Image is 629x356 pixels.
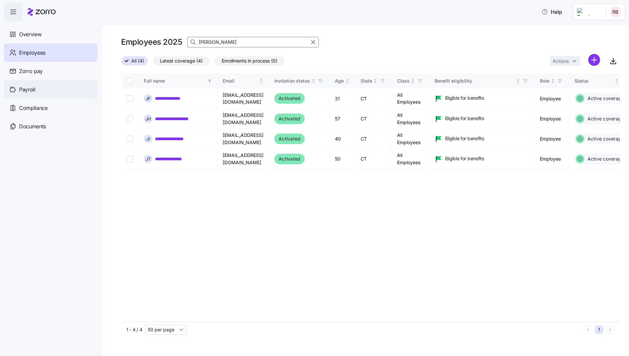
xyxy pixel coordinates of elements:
[19,30,41,38] span: Overview
[355,73,392,89] th: StateNot sorted
[330,73,355,89] th: AgeNot sorted
[146,157,151,161] span: J T
[445,95,484,101] span: Eligible for benefits
[217,149,269,169] td: [EMAIL_ADDRESS][DOMAIN_NAME]
[586,156,624,162] span: Active coverage
[397,77,410,85] div: Class
[279,135,300,143] span: Activated
[595,325,603,334] button: 1
[540,77,549,85] div: Role
[550,79,555,83] div: Not sorted
[217,89,269,109] td: [EMAIL_ADDRESS][DOMAIN_NAME]
[160,57,203,65] span: Latest coverage (4)
[217,129,269,149] td: [EMAIL_ADDRESS][DOMAIN_NAME]
[392,129,429,149] td: All Employees
[610,7,621,17] img: 253fd1ed90e2a5104f53b7538f9b7806
[550,56,580,66] button: Actions
[392,73,429,89] th: ClassNot sorted
[584,325,592,334] button: Previous page
[144,77,206,85] div: Full name
[19,122,46,131] span: Documents
[335,77,344,85] div: Age
[311,79,316,83] div: Not sorted
[361,77,372,85] div: State
[535,149,569,169] td: Employee
[279,115,300,123] span: Activated
[588,54,600,66] svg: add icon
[131,57,144,65] span: All (4)
[19,67,43,75] span: Zorro pay
[606,325,615,334] button: Next page
[217,73,269,89] th: EmailNot sorted
[355,129,392,149] td: CT
[355,149,392,169] td: CT
[586,95,624,102] span: Active coverage
[373,79,378,83] div: Not sorted
[4,62,97,80] a: Zorro pay
[330,129,355,149] td: 40
[392,109,429,129] td: All Employees
[121,37,182,47] h1: Employees 2025
[279,155,300,163] span: Activated
[541,8,562,16] span: Help
[435,77,515,85] div: Benefit eligibility
[207,79,212,83] div: Sorted ascending
[445,115,484,122] span: Eligible for benefits
[429,73,535,89] th: Benefit eligibilityNot sorted
[392,89,429,109] td: All Employees
[126,326,142,333] span: 1 - 4 / 4
[146,96,151,101] span: J F
[535,129,569,149] td: Employee
[330,89,355,109] td: 31
[19,104,48,112] span: Compliance
[146,137,150,141] span: J I
[577,8,601,16] img: Employer logo
[19,86,36,94] span: Payroll
[222,57,277,65] span: Enrollments in process (0)
[4,117,97,136] a: Documents
[574,77,613,85] div: Status
[4,25,97,43] a: Overview
[586,136,624,142] span: Active coverage
[187,37,319,47] input: Search Employees
[269,73,330,89] th: Invitation statusNot sorted
[535,109,569,129] td: Employee
[138,73,217,89] th: Full nameSorted ascending
[274,77,310,85] div: Invitation status
[126,95,133,102] input: Select record 1
[223,77,258,85] div: Email
[535,89,569,109] td: Employee
[516,79,520,83] div: Not sorted
[217,109,269,129] td: [EMAIL_ADDRESS][DOMAIN_NAME]
[535,73,569,89] th: RoleNot sorted
[126,156,133,162] input: Select record 4
[4,80,97,99] a: Payroll
[345,79,350,83] div: Not sorted
[279,94,300,102] span: Activated
[4,43,97,62] a: Employees
[330,149,355,169] td: 50
[445,135,484,142] span: Eligible for benefits
[259,79,264,83] div: Not sorted
[330,109,355,129] td: 57
[411,79,415,83] div: Not sorted
[586,115,624,122] span: Active coverage
[145,117,151,121] span: J H
[553,59,569,64] span: Actions
[126,136,133,142] input: Select record 3
[126,115,133,122] input: Select record 2
[4,99,97,117] a: Compliance
[536,5,567,18] button: Help
[19,49,45,57] span: Employees
[126,78,133,84] input: Select all records
[445,155,484,162] span: Eligible for benefits
[355,109,392,129] td: CT
[614,79,619,83] div: Not sorted
[355,89,392,109] td: CT
[392,149,429,169] td: All Employees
